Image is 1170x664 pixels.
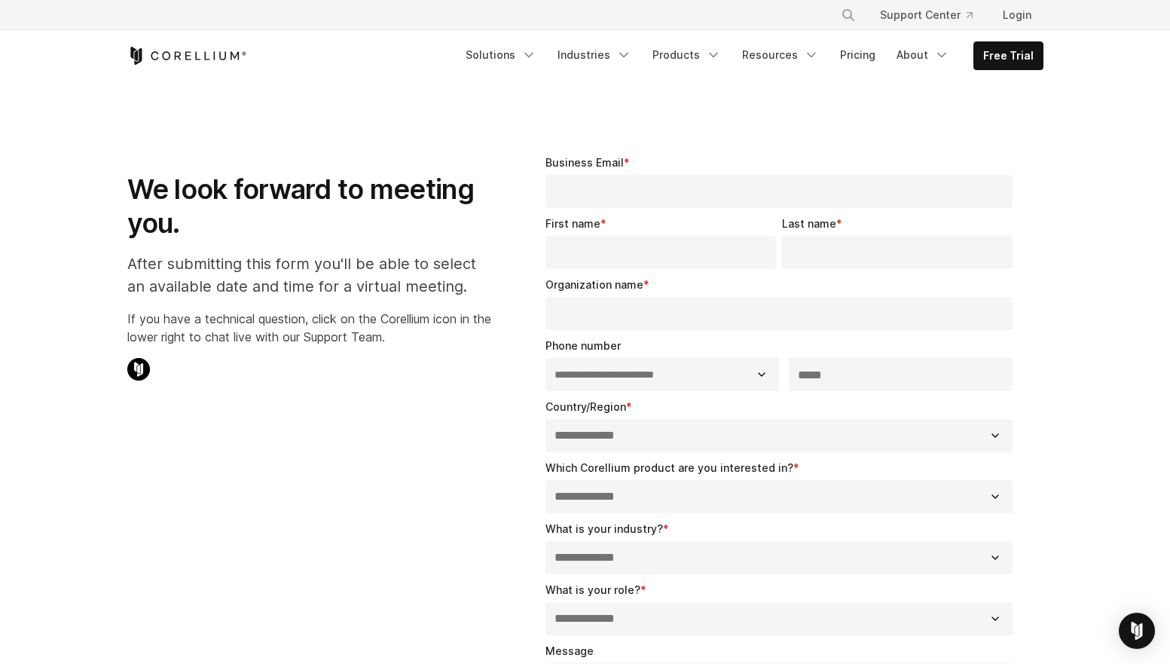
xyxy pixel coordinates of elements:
[991,2,1043,29] a: Login
[545,644,594,657] span: Message
[127,252,491,298] p: After submitting this form you'll be able to select an available date and time for a virtual meet...
[868,2,985,29] a: Support Center
[545,156,624,169] span: Business Email
[835,2,862,29] button: Search
[545,339,621,352] span: Phone number
[823,2,1043,29] div: Navigation Menu
[643,41,730,69] a: Products
[831,41,884,69] a: Pricing
[782,217,836,230] span: Last name
[127,47,247,65] a: Corellium Home
[545,583,640,596] span: What is your role?
[1119,613,1155,649] div: Open Intercom Messenger
[457,41,545,69] a: Solutions
[545,278,643,291] span: Organization name
[733,41,828,69] a: Resources
[127,358,150,381] img: Corellium Chat Icon
[457,41,1043,70] div: Navigation Menu
[887,41,958,69] a: About
[974,42,1043,69] a: Free Trial
[127,173,491,240] h1: We look forward to meeting you.
[545,400,626,413] span: Country/Region
[545,461,793,474] span: Which Corellium product are you interested in?
[545,522,663,535] span: What is your industry?
[548,41,640,69] a: Industries
[127,310,491,346] p: If you have a technical question, click on the Corellium icon in the lower right to chat live wit...
[545,217,600,230] span: First name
